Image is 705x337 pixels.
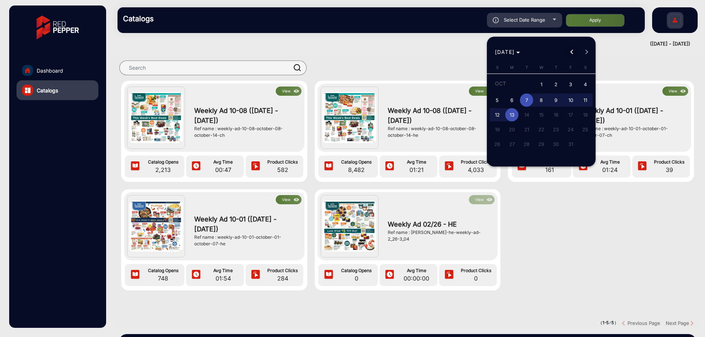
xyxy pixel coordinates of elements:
[519,137,534,151] button: October 28, 2025
[555,65,557,70] span: T
[534,122,549,137] button: October 22, 2025
[491,94,504,107] span: 5
[495,49,515,55] span: [DATE]
[519,93,534,107] button: October 7, 2025
[579,108,592,121] span: 18
[549,77,563,92] span: 2
[525,65,528,70] span: T
[563,76,578,93] button: October 3, 2025
[519,107,534,122] button: October 14, 2025
[549,108,563,121] span: 16
[496,65,499,70] span: S
[549,76,563,93] button: October 2, 2025
[563,93,578,107] button: October 10, 2025
[549,137,563,151] button: October 30, 2025
[505,122,519,137] button: October 20, 2025
[564,123,577,136] span: 24
[505,137,519,151] button: October 27, 2025
[534,137,549,151] button: October 29, 2025
[570,65,572,70] span: F
[491,123,504,136] span: 19
[549,138,563,151] span: 30
[564,138,577,151] span: 31
[492,45,523,59] button: Choose month and year
[534,107,549,122] button: October 15, 2025
[578,107,593,122] button: October 18, 2025
[490,107,505,122] button: October 12, 2025
[578,122,593,137] button: October 25, 2025
[520,138,533,151] span: 28
[535,138,548,151] span: 29
[563,107,578,122] button: October 17, 2025
[534,93,549,107] button: October 8, 2025
[563,137,578,151] button: October 31, 2025
[579,94,592,107] span: 11
[549,94,563,107] span: 9
[535,94,548,107] span: 8
[510,65,514,70] span: M
[519,122,534,137] button: October 21, 2025
[549,123,563,136] span: 23
[549,122,563,137] button: October 23, 2025
[549,107,563,122] button: October 16, 2025
[563,122,578,137] button: October 24, 2025
[505,93,519,107] button: October 6, 2025
[564,108,577,121] span: 17
[490,76,534,93] td: OCT
[564,45,579,59] button: Previous month
[505,94,518,107] span: 6
[505,107,519,122] button: October 13, 2025
[490,137,505,151] button: October 26, 2025
[578,93,593,107] button: October 11, 2025
[564,94,577,107] span: 10
[505,138,518,151] span: 27
[491,138,504,151] span: 26
[520,94,533,107] span: 7
[491,108,504,121] span: 12
[535,77,548,92] span: 1
[579,123,592,136] span: 25
[520,123,533,136] span: 21
[535,123,548,136] span: 22
[490,122,505,137] button: October 19, 2025
[520,108,533,121] span: 14
[505,108,518,121] span: 13
[505,123,518,136] span: 20
[584,65,587,70] span: S
[490,93,505,107] button: October 5, 2025
[535,108,548,121] span: 15
[564,77,577,92] span: 3
[539,65,543,70] span: W
[578,76,593,93] button: October 4, 2025
[579,77,592,92] span: 4
[549,93,563,107] button: October 9, 2025
[534,76,549,93] button: October 1, 2025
